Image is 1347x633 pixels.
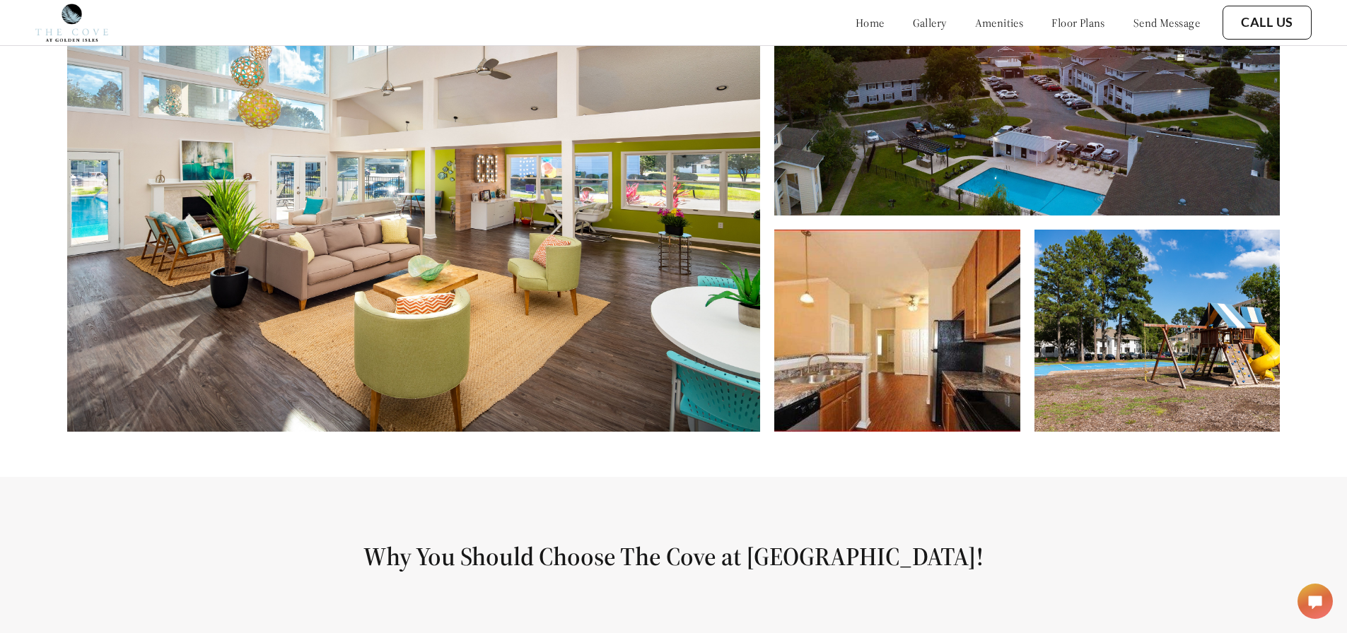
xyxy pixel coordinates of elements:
h1: Why You Should Choose The Cove at [GEOGRAPHIC_DATA]! [34,540,1313,572]
img: Kids Playground and Recreation Area [1034,230,1280,432]
a: send message [1133,16,1200,30]
a: amenities [975,16,1024,30]
img: Company logo [35,4,108,42]
img: Kitchen with High Ceilings [774,230,1020,432]
a: Call Us [1241,15,1293,30]
a: gallery [913,16,947,30]
button: Call Us [1223,6,1312,40]
a: floor plans [1051,16,1105,30]
a: home [856,16,885,30]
